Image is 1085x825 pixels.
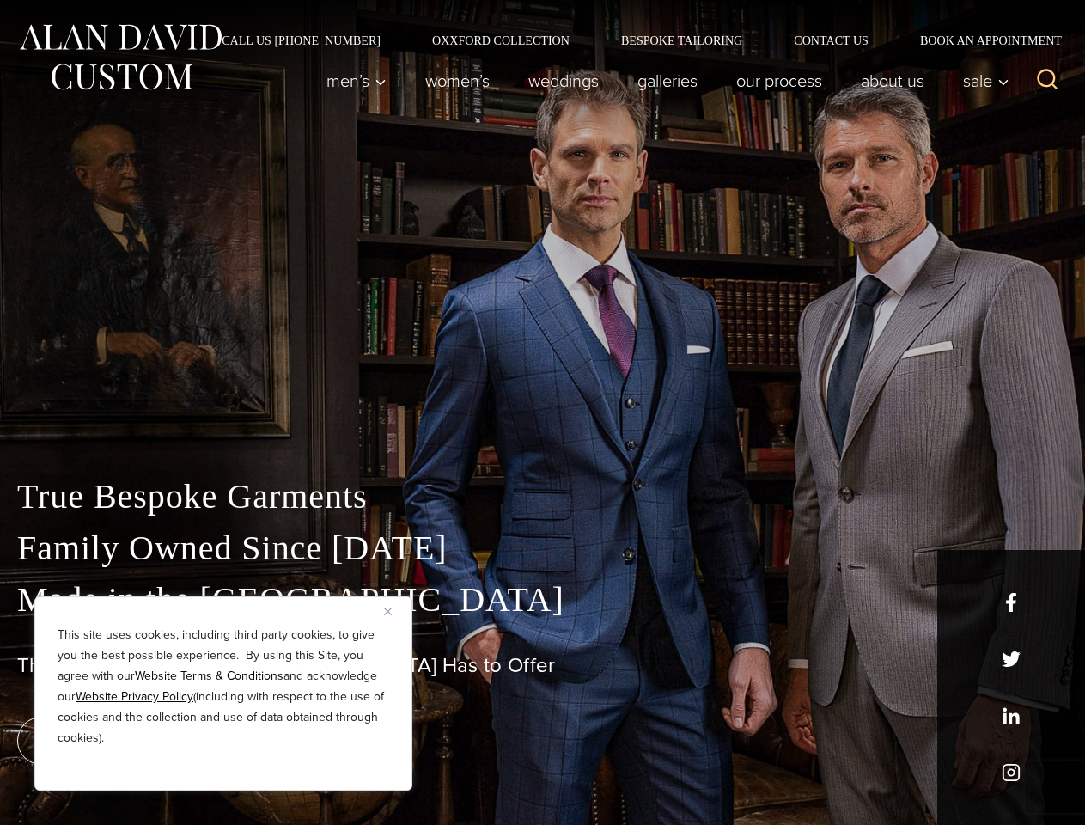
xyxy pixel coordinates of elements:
img: Alan David Custom [17,19,223,95]
a: Oxxford Collection [406,34,595,46]
a: About Us [842,64,944,98]
a: Our Process [717,64,842,98]
nav: Primary Navigation [308,64,1019,98]
a: Contact Us [768,34,894,46]
a: Call Us [PHONE_NUMBER] [196,34,406,46]
img: Close [384,608,392,615]
a: Website Privacy Policy [76,687,193,706]
p: True Bespoke Garments Family Owned Since [DATE] Made in the [GEOGRAPHIC_DATA] [17,471,1068,626]
a: Galleries [619,64,717,98]
button: Close [384,601,405,621]
span: Men’s [326,72,387,89]
a: book an appointment [17,717,258,765]
nav: Secondary Navigation [196,34,1068,46]
a: Website Terms & Conditions [135,667,283,685]
a: weddings [509,64,619,98]
a: Women’s [406,64,509,98]
span: Sale [963,72,1009,89]
a: Bespoke Tailoring [595,34,768,46]
p: This site uses cookies, including third party cookies, to give you the best possible experience. ... [58,625,389,749]
a: Book an Appointment [894,34,1068,46]
button: View Search Form [1027,60,1068,101]
h1: The Best Custom Suits [GEOGRAPHIC_DATA] Has to Offer [17,653,1068,678]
